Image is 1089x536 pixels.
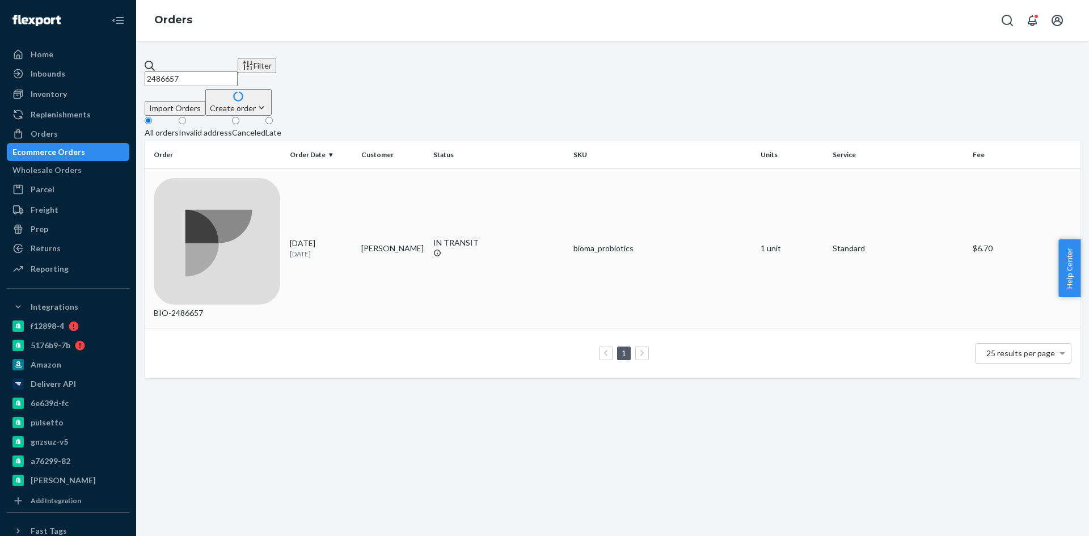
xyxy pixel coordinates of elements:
div: Reporting [31,263,69,275]
a: Deliverr API [7,375,129,393]
a: Home [7,45,129,64]
a: Inbounds [7,65,129,83]
div: Create order [210,102,267,114]
div: Invalid address [179,127,232,138]
button: Create order [205,89,272,116]
th: Fee [968,141,1080,168]
a: Inventory [7,85,129,103]
div: 5176b9-7b [31,340,70,351]
button: Help Center [1058,239,1080,297]
a: Amazon [7,356,129,374]
div: Home [31,49,53,60]
div: Wholesale Orders [12,164,82,176]
button: Integrations [7,298,129,316]
a: f12898-4 [7,317,129,335]
th: Order Date [285,141,357,168]
div: gnzsuz-v5 [31,436,68,448]
div: [DATE] [290,238,353,259]
div: Integrations [31,301,78,313]
div: Orders [31,128,58,140]
div: All orders [145,127,179,138]
th: Order [145,141,285,168]
a: gnzsuz-v5 [7,433,129,451]
div: Prep [31,223,48,235]
div: Filter [242,60,272,71]
a: Page 1 is your current page [619,348,628,358]
td: $6.70 [968,168,1080,328]
a: Replenishments [7,105,129,124]
input: Invalid address [179,117,186,124]
input: All orders [145,117,152,124]
div: Late [265,127,281,138]
div: Add Integration [31,496,81,505]
a: a76299-82 [7,452,129,470]
a: Returns [7,239,129,258]
a: Orders [7,125,129,143]
th: Units [756,141,828,168]
img: Flexport logo [12,15,61,26]
p: [DATE] [290,249,353,259]
a: Parcel [7,180,129,199]
div: BIO-2486657 [154,178,281,319]
div: Freight [31,204,58,216]
div: Parcel [31,184,54,195]
a: pulsetto [7,413,129,432]
div: pulsetto [31,417,64,428]
div: [PERSON_NAME] [31,475,96,486]
a: 5176b9-7b [7,336,129,354]
button: Open account menu [1046,9,1069,32]
div: Replenishments [31,109,91,120]
a: Wholesale Orders [7,161,129,179]
button: Filter [238,58,276,73]
span: 25 results per page [986,348,1055,358]
td: [PERSON_NAME] [357,168,429,328]
td: 1 unit [756,168,828,328]
a: Add Integration [7,494,129,508]
button: Close Navigation [107,9,129,32]
div: IN TRANSIT [433,237,565,248]
div: Inventory [31,88,67,100]
a: Orders [154,14,192,26]
th: Status [429,141,569,168]
a: Ecommerce Orders [7,143,129,161]
div: Canceled [232,127,265,138]
button: Import Orders [145,101,205,116]
div: a76299-82 [31,455,70,467]
a: [PERSON_NAME] [7,471,129,489]
a: Prep [7,220,129,238]
a: 6e639d-fc [7,394,129,412]
div: Deliverr API [31,378,76,390]
div: f12898-4 [31,320,64,332]
th: Service [828,141,969,168]
div: Customer [361,150,424,159]
ol: breadcrumbs [145,4,201,37]
div: bioma_probiotics [573,243,752,254]
button: Open Search Box [996,9,1019,32]
input: Canceled [232,117,239,124]
input: Late [265,117,273,124]
input: Search orders [145,71,238,86]
button: Open notifications [1021,9,1044,32]
div: Ecommerce Orders [12,146,85,158]
div: 6e639d-fc [31,398,69,409]
div: Returns [31,243,61,254]
th: SKU [569,141,756,168]
div: Inbounds [31,68,65,79]
a: Reporting [7,260,129,278]
p: Standard [833,243,964,254]
a: Freight [7,201,129,219]
div: Amazon [31,359,61,370]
